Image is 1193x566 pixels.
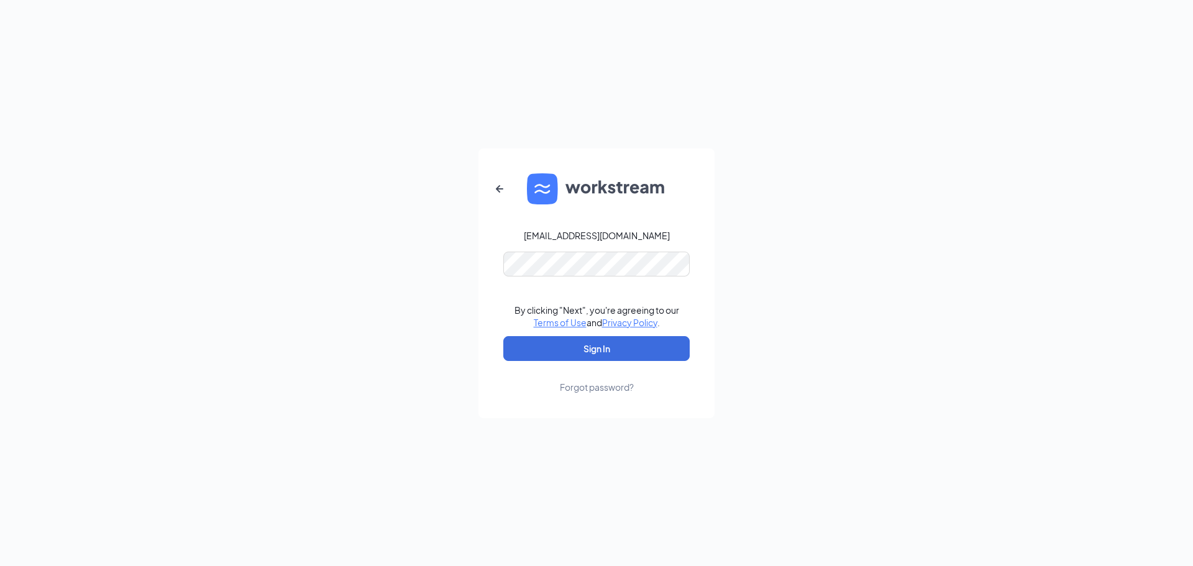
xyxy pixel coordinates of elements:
[560,361,634,393] a: Forgot password?
[485,174,514,204] button: ArrowLeftNew
[534,317,587,328] a: Terms of Use
[503,336,690,361] button: Sign In
[492,181,507,196] svg: ArrowLeftNew
[527,173,666,204] img: WS logo and Workstream text
[514,304,679,329] div: By clicking "Next", you're agreeing to our and .
[560,381,634,393] div: Forgot password?
[602,317,657,328] a: Privacy Policy
[524,229,670,242] div: [EMAIL_ADDRESS][DOMAIN_NAME]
